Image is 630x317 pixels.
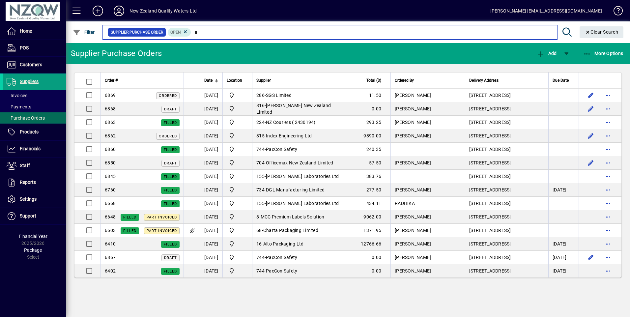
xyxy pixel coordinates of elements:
button: Add [87,5,108,17]
button: More options [603,90,613,101]
span: [PERSON_NAME] Laboratories Ltd [266,201,339,206]
button: Edit [586,90,596,101]
span: Charta Packaging Limited [263,228,318,233]
span: Domain Rd [227,186,248,194]
span: 744 [256,268,265,274]
td: [STREET_ADDRESS] [465,129,548,143]
td: - [252,102,351,116]
span: Alto Packaging Ltd [263,241,304,246]
td: [DATE] [548,183,579,197]
span: Filter [73,30,95,35]
span: Products [20,129,39,134]
span: Clear Search [585,29,618,35]
span: Ordered [159,134,177,138]
span: 6648 [105,214,116,219]
td: [DATE] [200,264,222,277]
span: 155 [256,201,265,206]
td: [STREET_ADDRESS] [465,237,548,251]
span: Reports [20,180,36,185]
a: Staff [3,158,66,174]
div: Ordered By [395,77,461,84]
div: New Zealand Quality Waters Ltd [129,6,197,16]
td: [STREET_ADDRESS] [465,102,548,116]
a: Reports [3,174,66,191]
span: Filled [164,121,177,125]
span: Payments [7,104,31,109]
td: [DATE] [200,129,222,143]
button: More options [603,117,613,128]
span: Support [20,213,36,218]
span: PacCon Safety [266,255,297,260]
td: [DATE] [200,89,222,102]
span: Part Invoiced [147,215,177,219]
span: POS [20,45,29,50]
span: Location [227,77,242,84]
span: Filled [164,175,177,179]
span: [PERSON_NAME] New Zealand Limited [256,103,331,115]
span: Customers [20,62,42,67]
td: [STREET_ADDRESS] [465,197,548,210]
span: 815 [256,133,265,138]
td: 277.50 [351,183,390,197]
a: Customers [3,57,66,73]
span: [PERSON_NAME] [395,214,431,219]
span: Delivery Address [469,77,499,84]
td: 9062.00 [351,210,390,224]
span: Supplier Purchase Order [111,29,163,36]
span: Filled [164,202,177,206]
a: Purchase Orders [3,112,66,124]
span: Domain Rd [227,226,248,234]
span: Ordered [159,94,177,98]
span: Index Engineering Ltd [266,133,312,138]
td: [STREET_ADDRESS] [465,143,548,156]
td: [STREET_ADDRESS] [465,156,548,170]
span: 6868 [105,106,116,111]
span: Supplier [256,77,271,84]
span: Domain Rd [227,253,248,261]
td: 9890.00 [351,129,390,143]
span: 6402 [105,268,116,274]
span: Filled [164,148,177,152]
span: MCC Premium Labels Solution [261,214,325,219]
span: Draft [164,161,177,165]
button: More Options [582,47,625,59]
span: Invoices [7,93,27,98]
span: Ordered By [395,77,414,84]
button: Edit [586,158,596,168]
span: 68 [256,228,262,233]
button: Add [535,47,558,59]
div: Supplier [256,77,347,84]
span: Due Date [553,77,569,84]
td: - [252,237,351,251]
div: Location [227,77,248,84]
span: 704 [256,160,265,165]
span: PacCon Safety [266,147,297,152]
button: Edit [586,130,596,141]
td: [DATE] [200,251,222,264]
span: 6845 [105,174,116,179]
span: [PERSON_NAME] [395,241,431,246]
span: 6860 [105,147,116,152]
button: More options [603,225,613,236]
a: POS [3,40,66,56]
span: [PERSON_NAME] [395,160,431,165]
span: 6760 [105,187,116,192]
a: Products [3,124,66,140]
button: More options [603,144,613,155]
td: [STREET_ADDRESS] [465,116,548,129]
span: Settings [20,196,37,202]
span: 155 [256,174,265,179]
td: [STREET_ADDRESS] [465,224,548,237]
div: Date [204,77,218,84]
td: [DATE] [548,237,579,251]
span: Domain Rd [227,145,248,153]
span: 744 [256,255,265,260]
span: Filled [123,229,136,233]
span: [PERSON_NAME] [395,187,431,192]
span: [PERSON_NAME] [395,93,431,98]
td: - [252,129,351,143]
a: Home [3,23,66,40]
div: Supplier Purchase Orders [71,48,162,59]
button: More options [603,171,613,182]
span: 6850 [105,160,116,165]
